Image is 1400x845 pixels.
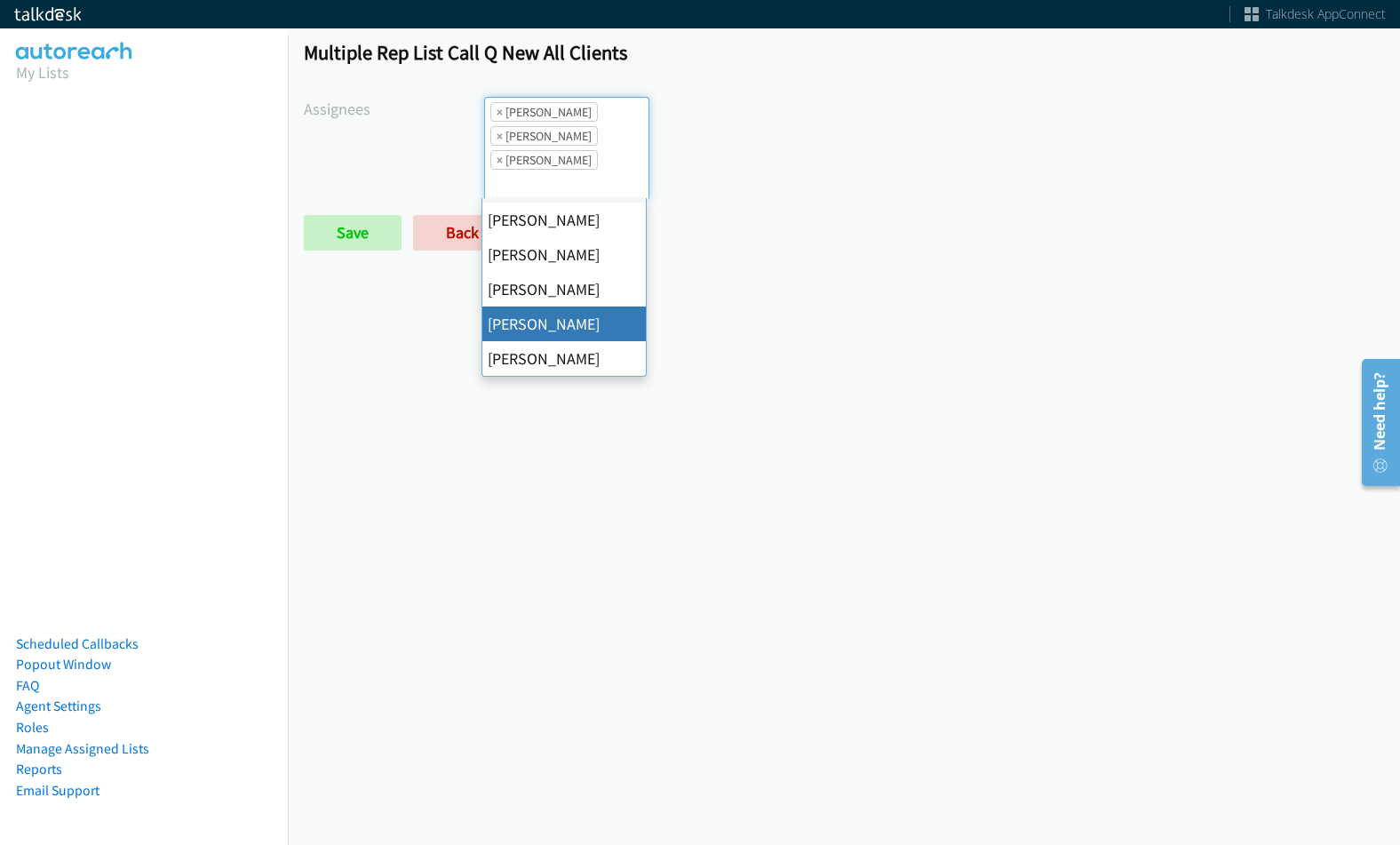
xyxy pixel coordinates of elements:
[482,203,646,237] li: [PERSON_NAME]
[16,761,62,777] a: Reports
[490,102,598,122] li: Alana Ruiz
[16,698,101,714] a: Agent Settings
[304,40,1384,65] h1: Multiple Rep List Call Q New All Clients
[482,307,646,341] li: [PERSON_NAME]
[304,215,402,251] input: Save
[16,635,139,652] a: Scheduled Callbacks
[16,719,49,736] a: Roles
[482,341,646,376] li: [PERSON_NAME]
[497,151,503,169] span: ×
[1245,5,1386,23] a: Talkdesk AppConnect
[16,782,99,799] a: Email Support
[497,127,503,145] span: ×
[497,103,503,121] span: ×
[16,62,69,83] a: My Lists
[16,677,39,694] a: FAQ
[482,272,646,307] li: [PERSON_NAME]
[490,150,598,170] li: Jasmin Martinez
[16,656,111,673] a: Popout Window
[413,215,512,251] a: Back
[1348,352,1400,493] iframe: Resource Center
[490,126,598,146] li: Daquaya Johnson
[482,237,646,272] li: [PERSON_NAME]
[16,740,149,757] a: Manage Assigned Lists
[304,97,484,121] label: Assignees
